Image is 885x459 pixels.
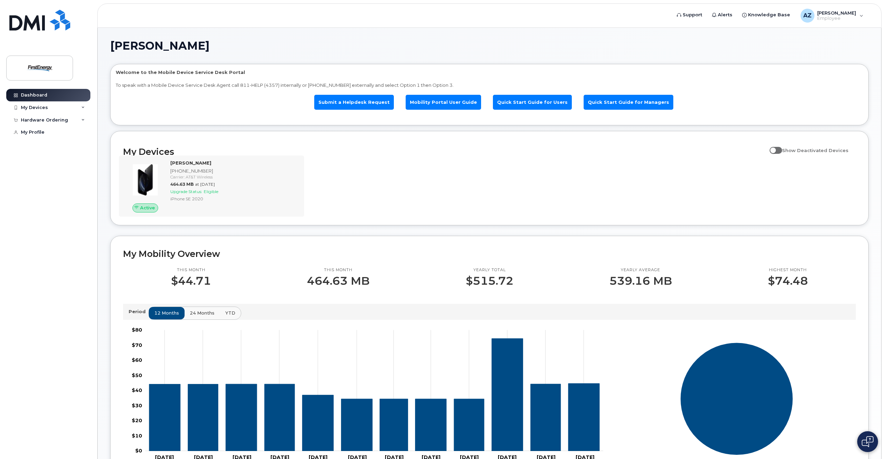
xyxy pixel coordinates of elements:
[204,189,218,194] span: Eligible
[135,448,142,454] tspan: $0
[132,357,142,364] tspan: $60
[466,267,513,273] p: Yearly total
[225,310,235,316] span: YTD
[132,387,142,394] tspan: $40
[132,342,142,348] tspan: $70
[171,267,211,273] p: This month
[493,95,572,110] a: Quick Start Guide for Users
[123,160,300,212] a: Active[PERSON_NAME][PHONE_NUMBER]Carrier: AT&T Wireless464.63 MBat [DATE]Upgrade Status:Eligiblei...
[129,308,148,315] p: Period
[123,147,766,157] h2: My Devices
[862,436,874,447] img: Open chat
[116,69,863,76] p: Welcome to the Mobile Device Service Desk Portal
[584,95,673,110] a: Quick Start Guide for Managers
[195,182,215,187] span: at [DATE]
[132,402,142,409] tspan: $30
[170,182,194,187] span: 464.63 MB
[768,267,808,273] p: Highest month
[307,267,370,273] p: This month
[782,148,849,153] span: Show Deactivated Devices
[314,95,394,110] a: Submit a Helpdesk Request
[171,275,211,287] p: $44.71
[132,418,142,424] tspan: $20
[680,343,793,456] g: Series
[170,174,297,180] div: Carrier: AT&T Wireless
[129,163,162,197] img: image20231002-3703462-2fle3a.jpeg
[149,339,600,451] g: 304-642-8017
[170,189,202,194] span: Upgrade Status:
[170,196,297,202] div: iPhone SE 2020
[140,205,155,211] span: Active
[609,267,672,273] p: Yearly average
[190,310,214,316] span: 24 months
[110,41,210,51] span: [PERSON_NAME]
[132,372,142,378] tspan: $50
[609,275,672,287] p: 539.16 MB
[170,168,297,174] div: [PHONE_NUMBER]
[768,275,808,287] p: $74.48
[116,82,863,89] p: To speak with a Mobile Device Service Desk Agent call 811-HELP (4357) internally or [PHONE_NUMBER...
[307,275,370,287] p: 464.63 MB
[123,249,856,259] h2: My Mobility Overview
[170,160,211,166] strong: [PERSON_NAME]
[770,144,775,149] input: Show Deactivated Devices
[406,95,481,110] a: Mobility Portal User Guide
[132,433,142,439] tspan: $10
[466,275,513,287] p: $515.72
[132,327,142,333] tspan: $80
